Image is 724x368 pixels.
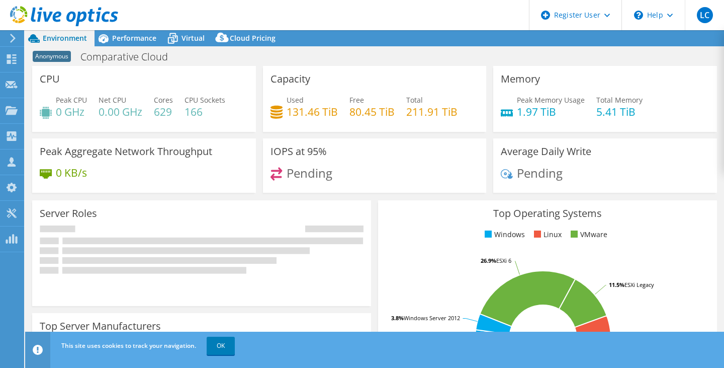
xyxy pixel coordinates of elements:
h3: Memory [501,73,540,85]
span: LC [697,7,713,23]
span: Total Memory [596,95,643,105]
span: Pending [517,164,563,181]
span: Pending [287,164,332,181]
h4: 211.91 TiB [406,106,458,117]
span: Used [287,95,304,105]
li: Linux [531,229,562,240]
h4: 131.46 TiB [287,106,338,117]
h3: Peak Aggregate Network Throughput [40,146,212,157]
h3: CPU [40,73,60,85]
a: OK [207,337,235,355]
h4: 1.97 TiB [517,106,585,117]
span: Anonymous [33,51,71,62]
span: Peak Memory Usage [517,95,585,105]
h4: 80.45 TiB [349,106,395,117]
h3: Top Operating Systems [386,208,709,219]
span: Net CPU [99,95,126,105]
span: This site uses cookies to track your navigation. [61,341,196,350]
li: VMware [568,229,607,240]
h1: Comparative Cloud [76,51,184,62]
tspan: ESXi Legacy [624,281,654,288]
h4: 0 GHz [56,106,87,117]
span: Peak CPU [56,95,87,105]
h4: 629 [154,106,173,117]
span: Cloud Pricing [230,33,276,43]
tspan: Windows Server 2012 [404,314,460,322]
h3: IOPS at 95% [270,146,327,157]
span: Performance [112,33,156,43]
svg: \n [634,11,643,20]
li: Windows [482,229,525,240]
tspan: 26.9% [481,257,496,264]
h3: Server Roles [40,208,97,219]
h4: 5.41 TiB [596,106,643,117]
span: Environment [43,33,87,43]
h3: Capacity [270,73,310,85]
span: Total [406,95,423,105]
h4: 0 KB/s [56,167,87,178]
h3: Top Server Manufacturers [40,321,161,332]
span: Virtual [182,33,205,43]
h4: 166 [185,106,225,117]
tspan: 3.8% [391,314,404,322]
span: CPU Sockets [185,95,225,105]
span: Cores [154,95,173,105]
tspan: ESXi 6 [496,257,511,264]
span: Free [349,95,364,105]
tspan: 11.5% [609,281,624,288]
h4: 0.00 GHz [99,106,142,117]
h3: Average Daily Write [501,146,591,157]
